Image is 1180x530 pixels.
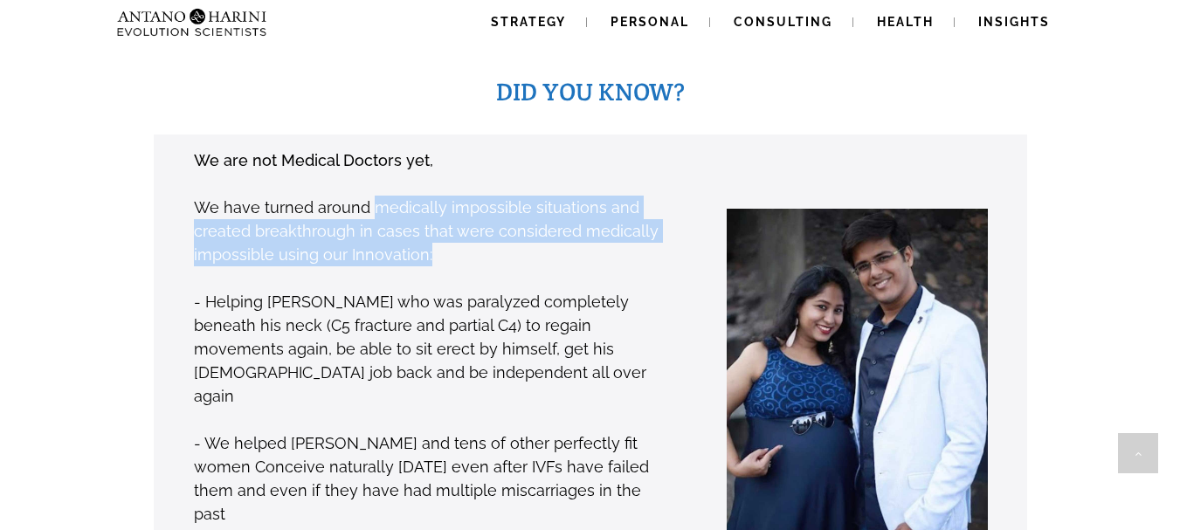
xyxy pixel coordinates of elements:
span: Strategy [491,15,566,29]
span: Consulting [734,15,832,29]
span: Personal [611,15,689,29]
span: Health [877,15,934,29]
p: We have turned around medically impossible situations and created breakthrough in cases that were... [194,196,672,266]
strong: We are not Medical Doctors yet, [194,151,433,169]
span: DID YOU KNOW? [496,76,685,107]
span: Insights [978,15,1050,29]
p: - Helping [PERSON_NAME] who was paralyzed completely beneath his neck (C5 fracture and partial C4... [194,290,672,408]
p: - We helped [PERSON_NAME] and tens of other perfectly fit women Conceive naturally [DATE] even af... [194,431,672,526]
